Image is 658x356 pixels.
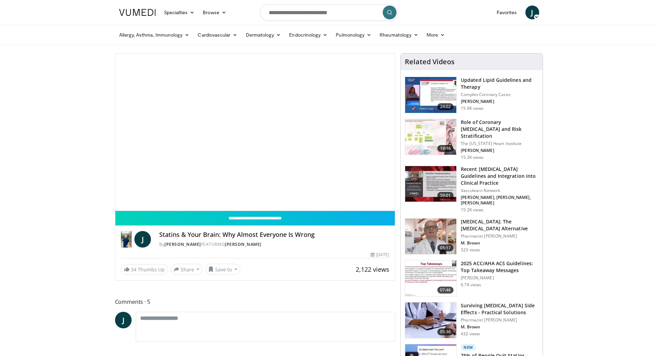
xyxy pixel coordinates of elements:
img: Dr. Jordan Rennicke [121,231,132,248]
h3: Surviving [MEDICAL_DATA] Side Effects - Practical Solutions [461,302,538,316]
p: M. Brown [461,324,538,330]
div: By FEATURING [159,241,389,248]
p: M. Brown [461,240,538,246]
a: Rheumatology [375,28,422,42]
h4: Statins & Your Brain: Why Almost Everyone Is Wrong [159,231,389,239]
a: Favorites [493,6,521,19]
a: 07:46 2025 ACC/AHA ACS Guidelines: Top Takeaway Messages [PERSON_NAME] 6.7K views [405,260,538,297]
span: 59:01 [437,192,454,199]
a: Dermatology [242,28,285,42]
p: 15.9K views [461,106,484,111]
p: 15.2K views [461,207,484,213]
p: Pharmacist [PERSON_NAME] [461,317,538,323]
span: Comments 5 [115,297,395,306]
a: 05:17 [MEDICAL_DATA]: The [MEDICAL_DATA] Alternative Pharmacist [PERSON_NAME] M. Brown 523 views [405,218,538,255]
a: Endocrinology [285,28,332,42]
button: Share [171,264,203,275]
h3: Role of Coronary [MEDICAL_DATA] and Risk Stratification [461,119,538,139]
p: 523 views [461,247,480,253]
a: 34 Thumbs Up [121,264,168,275]
span: 05:36 [437,328,454,335]
p: [PERSON_NAME], [PERSON_NAME], [PERSON_NAME] [461,195,538,206]
span: 34 [131,266,136,273]
a: 24:02 Updated Lipid Guidelines and Therapy Complex Coronary Cases [PERSON_NAME] 15.9K views [405,77,538,113]
p: [PERSON_NAME] [461,275,538,281]
span: 2,122 views [356,265,389,273]
a: More [422,28,449,42]
a: Browse [199,6,230,19]
a: Specialties [160,6,199,19]
div: [DATE] [371,252,389,258]
a: Allergy, Asthma, Immunology [115,28,194,42]
a: 59:01 Recent [MEDICAL_DATA] Guidelines and Integration into Clinical Practice Vasculearn Network ... [405,166,538,213]
p: [PERSON_NAME] [461,99,538,104]
h3: [MEDICAL_DATA]: The [MEDICAL_DATA] Alternative [461,218,538,232]
img: 1778299e-4205-438f-a27e-806da4d55abe.150x105_q85_crop-smart_upscale.jpg [405,302,456,338]
p: Complex Coronary Cases [461,92,538,97]
span: 19:16 [437,145,454,152]
h3: Recent [MEDICAL_DATA] Guidelines and Integration into Clinical Practice [461,166,538,186]
span: 24:02 [437,103,454,110]
a: J [525,6,539,19]
p: The [US_STATE] Heart Institute [461,141,538,146]
img: 1efa8c99-7b8a-4ab5-a569-1c219ae7bd2c.150x105_q85_crop-smart_upscale.jpg [405,119,456,155]
a: [PERSON_NAME] [225,241,261,247]
input: Search topics, interventions [260,4,398,21]
p: Vasculearn Network [461,188,538,193]
img: VuMedi Logo [119,9,156,16]
a: [PERSON_NAME] [164,241,201,247]
h3: 2025 ACC/AHA ACS Guidelines: Top Takeaway Messages [461,260,538,274]
span: 07:46 [437,287,454,294]
img: ce9609b9-a9bf-4b08-84dd-8eeb8ab29fc6.150x105_q85_crop-smart_upscale.jpg [405,219,456,254]
p: 6.7K views [461,282,481,288]
img: 369ac253-1227-4c00-b4e1-6e957fd240a8.150x105_q85_crop-smart_upscale.jpg [405,260,456,296]
h4: Related Videos [405,58,455,66]
p: New [461,344,476,351]
a: Cardiovascular [193,28,241,42]
video-js: Video Player [115,54,395,211]
img: 77f671eb-9394-4acc-bc78-a9f077f94e00.150x105_q85_crop-smart_upscale.jpg [405,77,456,113]
button: Save to [205,264,240,275]
h3: Updated Lipid Guidelines and Therapy [461,77,538,90]
a: 19:16 Role of Coronary [MEDICAL_DATA] and Risk Stratification The [US_STATE] Heart Institute [PER... [405,119,538,160]
a: J [134,231,151,248]
img: 87825f19-cf4c-4b91-bba1-ce218758c6bb.150x105_q85_crop-smart_upscale.jpg [405,166,456,202]
span: 05:17 [437,244,454,251]
a: J [115,312,132,328]
p: Pharmacist [PERSON_NAME] [461,233,538,239]
p: 15.2K views [461,155,484,160]
a: Pulmonology [332,28,375,42]
a: 05:36 Surviving [MEDICAL_DATA] Side Effects - Practical Solutions Pharmacist [PERSON_NAME] M. Bro... [405,302,538,339]
p: 432 views [461,331,480,337]
p: [PERSON_NAME] [461,148,538,153]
